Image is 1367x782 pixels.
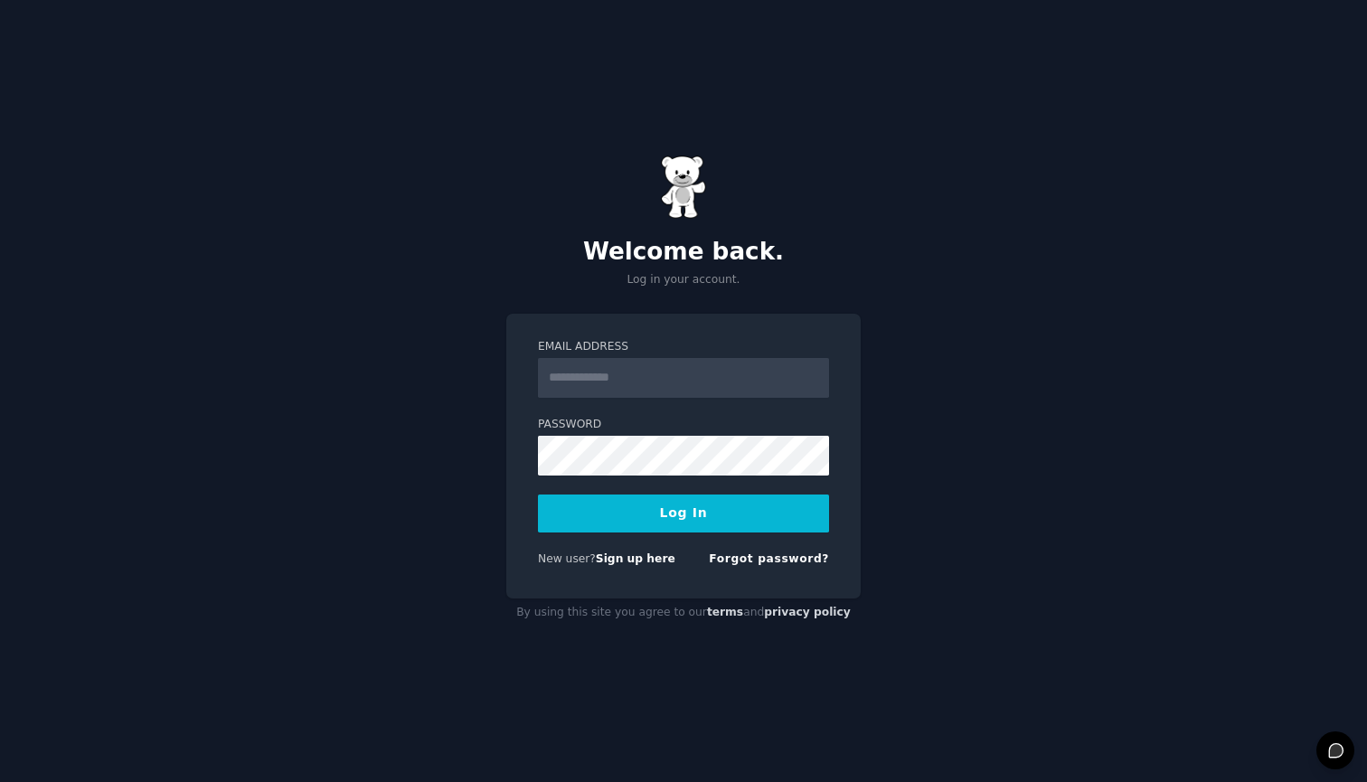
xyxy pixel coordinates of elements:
label: Email Address [538,339,829,355]
a: Sign up here [596,552,675,565]
a: Forgot password? [709,552,829,565]
label: Password [538,417,829,433]
img: Gummy Bear [661,155,706,219]
span: New user? [538,552,596,565]
a: privacy policy [764,606,851,618]
h2: Welcome back. [506,238,861,267]
a: terms [707,606,743,618]
p: Log in your account. [506,272,861,288]
button: Log In [538,495,829,532]
div: By using this site you agree to our and [506,598,861,627]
